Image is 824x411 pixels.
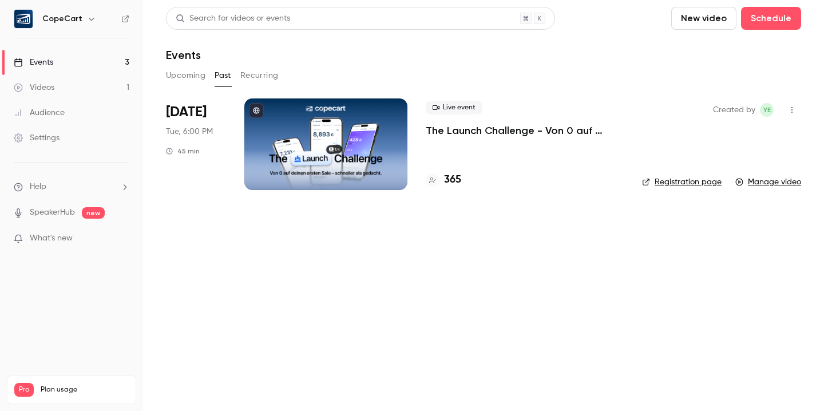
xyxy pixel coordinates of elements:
a: Registration page [642,176,722,188]
h6: CopeCart [42,13,82,25]
span: Pro [14,383,34,397]
iframe: Noticeable Trigger [116,234,129,244]
a: SpeakerHub [30,207,75,219]
div: 45 min [166,147,200,156]
a: The Launch Challenge - Von 0 auf deinen ersten Sale – [PERSON_NAME] als gedacht [426,124,624,137]
button: Past [215,66,231,85]
button: Recurring [240,66,279,85]
h1: Events [166,48,201,62]
span: Tue, 6:00 PM [166,126,213,137]
span: Created by [713,103,755,117]
div: Videos [14,82,54,93]
img: CopeCart [14,10,33,28]
span: Live event [426,101,482,114]
button: New video [671,7,736,30]
span: Plan usage [41,385,129,394]
div: Sep 30 Tue, 6:00 PM (Europe/Berlin) [166,98,226,190]
button: Schedule [741,7,801,30]
h4: 365 [444,172,461,188]
a: Manage video [735,176,801,188]
span: Help [30,181,46,193]
span: Yasamin Esfahani [760,103,774,117]
a: 365 [426,172,461,188]
div: Settings [14,132,60,144]
span: [DATE] [166,103,207,121]
span: YE [763,103,771,117]
span: new [82,207,105,219]
div: Events [14,57,53,68]
button: Upcoming [166,66,205,85]
div: Audience [14,107,65,118]
span: What's new [30,232,73,244]
li: help-dropdown-opener [14,181,129,193]
div: Search for videos or events [176,13,290,25]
